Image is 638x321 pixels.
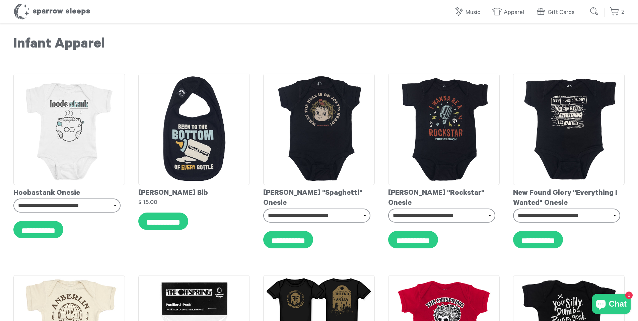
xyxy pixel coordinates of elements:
div: [PERSON_NAME] "Rockstar" Onesie [388,185,500,209]
a: Apparel [492,5,527,20]
img: NewFoundGlory-EverythingIWantedOnesie_grande.jpg [513,74,625,185]
img: Nickelback-Rockstaronesie_grande.jpg [388,74,500,185]
input: Submit [588,5,601,18]
img: Hoobastank-DiaperOnesie_grande.jpg [13,74,125,185]
a: Music [454,5,484,20]
img: NickelbackBib_grande.jpg [138,74,250,185]
div: [PERSON_NAME] Bib [138,185,250,198]
img: Nickelback-JoeysHeadonesie_grande.jpg [263,74,375,185]
a: Gift Cards [536,5,578,20]
div: [PERSON_NAME] "Spaghetti" Onesie [263,185,375,209]
div: New Found Glory "Everything I Wanted" Onesie [513,185,625,209]
inbox-online-store-chat: Shopify online store chat [590,294,633,316]
a: 2 [610,5,625,19]
h1: Sparrow Sleeps [13,3,90,20]
strong: $ 15.00 [138,199,157,205]
h1: Infant Apparel [13,37,625,54]
div: Hoobastank Onesie [13,185,125,198]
